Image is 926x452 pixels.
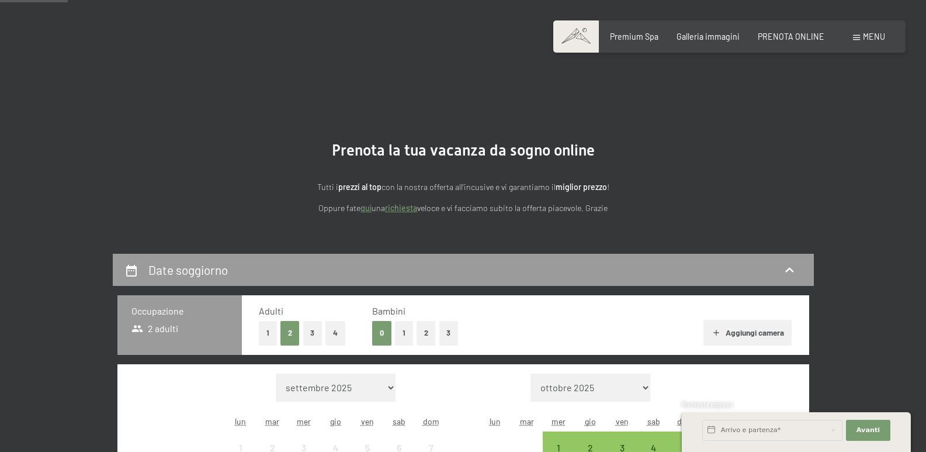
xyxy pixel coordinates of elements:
[677,32,740,42] a: Galleria immagini
[372,321,391,345] button: 0
[439,321,459,345] button: 3
[265,416,279,426] abbr: martedì
[280,321,300,345] button: 2
[682,401,733,408] span: Richiesta express
[552,416,566,426] abbr: mercoledì
[863,32,885,42] span: Menu
[297,416,311,426] abbr: mercoledì
[148,263,228,277] h2: Date soggiorno
[846,420,890,441] button: Avanti
[338,182,382,192] strong: prezzi al top
[556,182,607,192] strong: miglior prezzo
[206,202,720,215] p: Oppure fate una veloce e vi facciamo subito la offerta piacevole. Grazie
[235,416,246,426] abbr: lunedì
[385,203,417,213] a: richiesta
[206,181,720,194] p: Tutti i con la nostra offerta all'incusive e vi garantiamo il !
[647,416,660,426] abbr: sabato
[677,416,693,426] abbr: domenica
[758,32,824,42] a: PRENOTA ONLINE
[361,416,374,426] abbr: venerdì
[417,321,436,345] button: 2
[856,426,880,435] span: Avanti
[325,321,345,345] button: 4
[259,321,277,345] button: 1
[703,320,792,346] button: Aggiungi camera
[303,321,322,345] button: 3
[131,305,228,318] h3: Occupazione
[332,142,595,159] span: Prenota la tua vacanza da sogno online
[259,305,283,316] span: Adulti
[131,322,179,335] span: 2 adulti
[585,416,596,426] abbr: giovedì
[395,321,413,345] button: 1
[423,416,439,426] abbr: domenica
[610,32,658,42] a: Premium Spa
[490,416,501,426] abbr: lunedì
[330,416,341,426] abbr: giovedì
[360,203,372,213] a: quì
[520,416,534,426] abbr: martedì
[393,416,405,426] abbr: sabato
[616,416,629,426] abbr: venerdì
[372,305,405,316] span: Bambini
